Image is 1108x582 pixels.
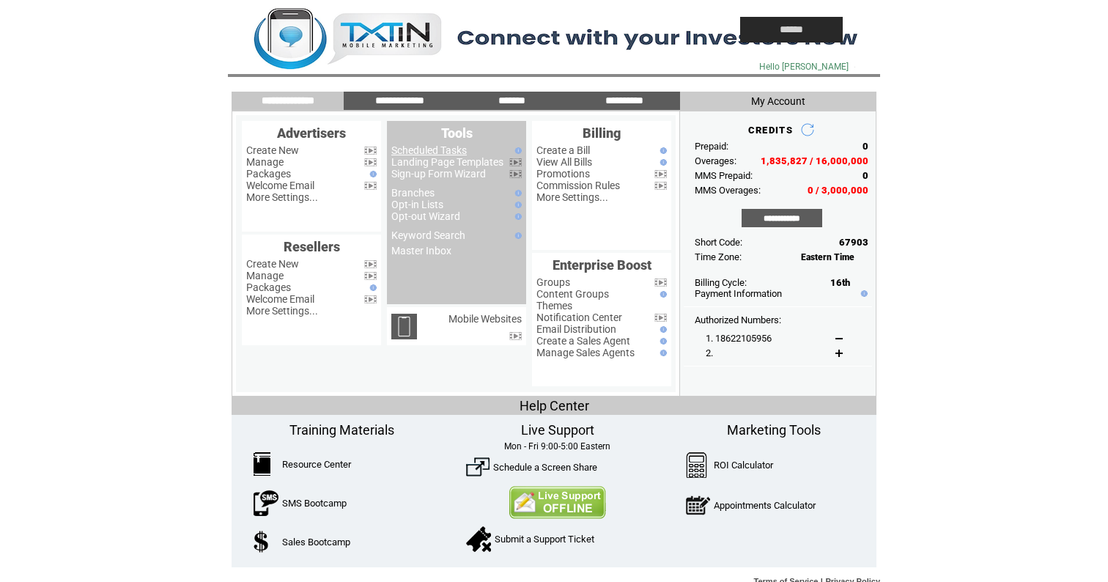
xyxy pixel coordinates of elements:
img: video.png [364,147,377,155]
a: Create New [246,258,299,270]
img: help.gif [366,171,377,177]
span: 0 / 3,000,000 [808,185,868,196]
span: MMS Overages: [695,185,761,196]
a: More Settings... [246,305,318,317]
a: Notification Center [536,312,622,323]
a: Opt-in Lists [391,199,443,210]
a: View All Bills [536,156,592,168]
span: Marketing Tools [727,422,821,438]
img: video.png [654,170,667,178]
a: Create a Sales Agent [536,335,630,347]
span: Billing Cycle: [695,277,747,288]
img: Calculator.png [686,452,708,478]
a: Content Groups [536,288,609,300]
span: Training Materials [289,422,394,438]
a: Master Inbox [391,245,451,257]
a: Groups [536,276,570,288]
span: Prepaid: [695,141,728,152]
a: More Settings... [536,191,608,203]
span: Tools [441,125,473,141]
span: 67903 [839,237,868,248]
a: Packages [246,281,291,293]
span: 2. [706,347,713,358]
img: AppointmentCalc.png [686,493,710,518]
span: 0 [863,170,868,181]
span: MMS Prepaid: [695,170,753,181]
img: ScreenShare.png [466,455,490,479]
a: Welcome Email [246,180,314,191]
a: Submit a Support Ticket [495,534,594,545]
img: video.png [364,272,377,280]
a: Email Distribution [536,323,616,335]
img: help.gif [657,326,667,333]
span: Authorized Numbers: [695,314,781,325]
a: Create a Bill [536,144,590,156]
img: help.gif [657,159,667,166]
a: Schedule a Screen Share [493,462,597,473]
a: Scheduled Tasks [391,144,467,156]
img: help.gif [657,147,667,154]
a: Sales Bootcamp [282,537,350,548]
img: help.gif [511,232,522,239]
a: Landing Page Templates [391,156,503,168]
span: 1,835,827 / 16,000,000 [761,155,868,166]
img: help.gif [657,291,667,298]
a: Resource Center [282,459,351,470]
span: Short Code: [695,237,742,248]
img: help.gif [857,290,868,297]
img: video.png [654,279,667,287]
img: help.gif [511,202,522,208]
img: video.png [364,158,377,166]
span: My Account [751,95,805,107]
a: More Settings... [246,191,318,203]
img: help.gif [511,190,522,196]
a: Appointments Calculator [714,500,816,511]
img: help.gif [366,284,377,291]
img: video.png [509,158,522,166]
img: help.gif [511,213,522,220]
img: help.gif [657,350,667,356]
span: CREDITS [748,125,793,136]
img: video.png [509,170,522,178]
a: Manage [246,156,284,168]
img: mobile-websites.png [391,314,417,339]
img: SalesBootcamp.png [254,531,270,553]
span: Help Center [520,398,589,413]
a: Create New [246,144,299,156]
a: ROI Calculator [714,460,773,471]
span: Mon - Fri 9:00-5:00 Eastern [504,441,610,452]
a: Welcome Email [246,293,314,305]
img: SMSBootcamp.png [254,490,278,516]
a: Promotions [536,168,590,180]
img: SupportTicket.png [466,526,491,552]
img: help.gif [657,338,667,345]
a: Payment Information [695,288,782,299]
img: help.gif [511,147,522,154]
img: video.png [364,295,377,303]
a: Opt-out Wizard [391,210,460,222]
span: Live Support [521,422,594,438]
span: Resellers [284,239,340,254]
img: video.png [364,260,377,268]
a: Keyword Search [391,229,465,241]
span: 16th [830,277,850,288]
span: 1. 18622105956 [706,333,772,344]
a: Branches [391,187,435,199]
a: Commission Rules [536,180,620,191]
span: Enterprise Boost [553,257,651,273]
span: 0 [863,141,868,152]
img: video.png [364,182,377,190]
img: video.png [654,314,667,322]
a: SMS Bootcamp [282,498,347,509]
img: video.png [654,182,667,190]
a: Manage Sales Agents [536,347,635,358]
span: Advertisers [277,125,346,141]
span: Time Zone: [695,251,742,262]
a: Mobile Websites [448,313,522,325]
img: video.png [509,332,522,340]
span: Eastern Time [801,252,854,262]
span: Billing [583,125,621,141]
a: Manage [246,270,284,281]
img: ResourceCenter.png [254,452,270,476]
a: Themes [536,300,572,312]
